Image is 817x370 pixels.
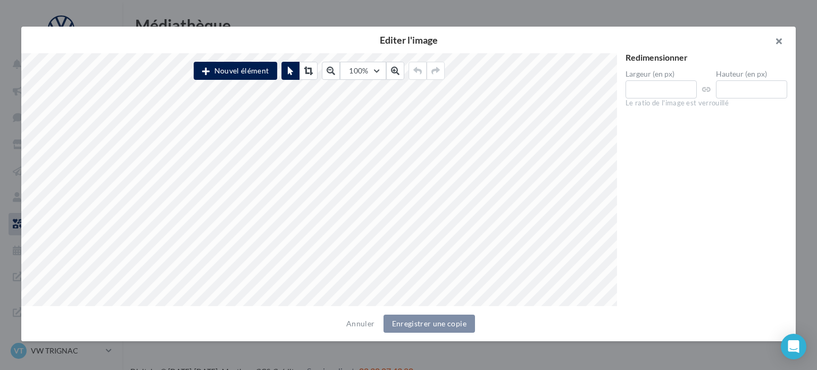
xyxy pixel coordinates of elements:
[38,35,779,45] h2: Editer l'image
[626,53,787,62] div: Redimensionner
[342,317,379,330] button: Annuler
[781,334,806,359] div: Open Intercom Messenger
[384,315,475,333] button: Enregistrer une copie
[340,62,386,80] button: 100%
[194,62,277,80] button: Nouvel élément
[626,70,697,78] label: Largeur (en px)
[626,98,787,108] div: Le ratio de l'image est verrouillé
[716,70,787,78] label: Hauteur (en px)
